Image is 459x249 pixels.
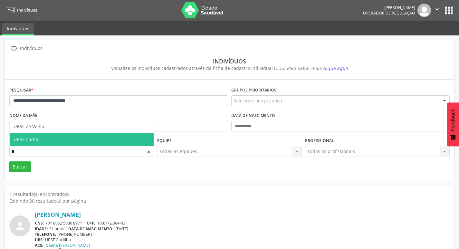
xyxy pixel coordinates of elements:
[35,220,44,226] span: CNS:
[363,10,415,16] span: Operador de regulação
[434,6,441,13] i: 
[231,85,276,95] label: Grupos prioritários
[447,102,459,146] button: Feedback - Mostrar pesquisa
[9,161,31,172] button: Buscar
[443,5,454,16] button: apps
[5,5,37,15] a: Indivíduos
[35,243,43,248] span: ACS:
[14,58,445,65] div: Indivíduos
[322,65,348,71] span: clique aqui!
[97,220,125,226] span: 103.172.664-03
[417,4,431,17] img: img
[9,111,37,121] label: Nome da mãe
[9,191,450,197] div: 1 resultado(s) encontrado(s)
[231,111,275,121] label: Data de nascimento
[287,65,348,71] i: Para saber mais,
[9,197,450,204] div: Exibindo 30 resultado(s) por página
[87,220,95,226] span: CPF:
[234,97,282,104] span: Selecione o(s) grupo(s)
[116,226,128,232] span: [DATE]
[450,109,456,131] span: Feedback
[363,5,415,10] div: [PERSON_NAME]
[35,226,48,232] span: IDADE:
[35,232,56,237] span: TELEFONE:
[14,136,40,142] span: UBSF Zumbi
[9,44,19,53] i: 
[35,211,81,218] a: [PERSON_NAME]
[17,7,37,13] span: Indivíduos
[14,65,445,72] div: Visualize os indivíduos cadastrados através da ficha de cadastro individual (CDS).
[35,232,450,237] div: [PHONE_NUMBER]
[35,237,450,243] div: UBSF Guritiba
[46,243,90,248] a: Geane [PERSON_NAME]
[19,44,43,53] div: Indivíduos
[35,220,450,226] div: 701 8062 5086 8971
[35,237,44,243] span: UBS:
[9,44,43,53] a:  Indivíduos
[157,136,172,146] label: Equipe
[68,226,114,232] span: DATA DE NASCIMENTO:
[305,136,334,146] label: Profissional
[431,4,443,17] button: 
[14,123,44,129] span: UBSF Ze Velho
[2,23,34,35] a: Indivíduos
[35,226,450,232] div: 31 anos
[9,85,33,95] label: Pesquisar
